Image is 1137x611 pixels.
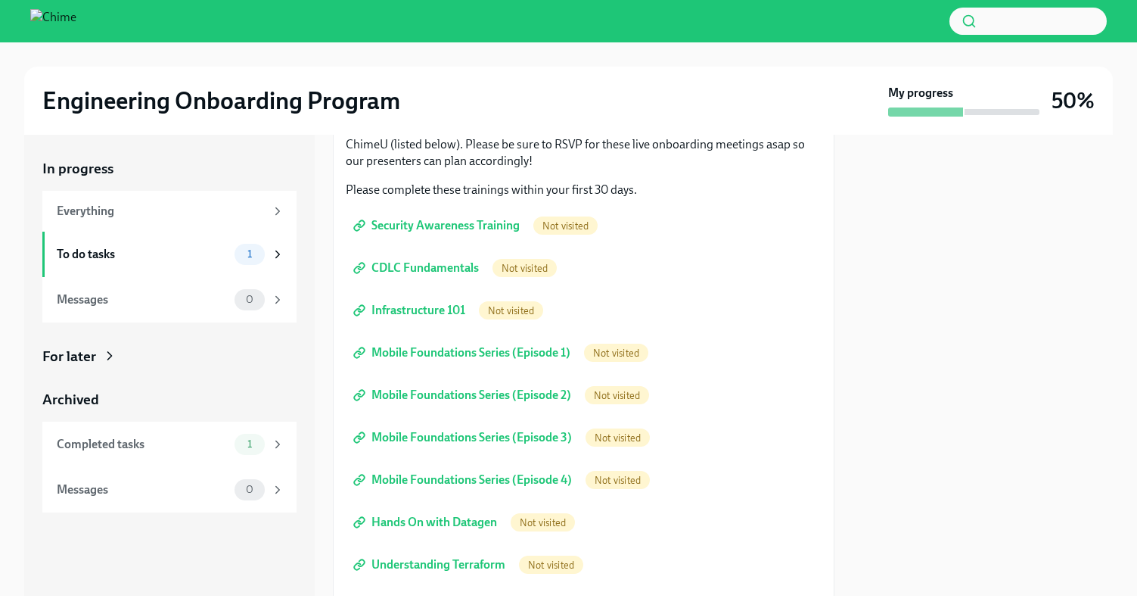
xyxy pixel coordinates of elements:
[346,507,508,538] a: Hands On with Datagen
[42,191,297,232] a: Everything
[492,263,557,274] span: Not visited
[346,210,530,241] a: Security Awareness Training
[42,232,297,277] a: To do tasks1
[346,253,489,283] a: CDLC Fundamentals
[42,467,297,513] a: Messages0
[356,260,479,276] span: CDLC Fundamentals
[42,86,400,116] h2: Engineering Onboarding Program
[584,348,648,359] span: Not visited
[356,515,497,530] span: Hands On with Datagen
[346,182,822,198] p: Please complete these trainings within your first 30 days.
[42,159,297,179] a: In progress
[346,550,516,580] a: Understanding Terraform
[346,103,822,170] p: Welcome to Chime! As you are getting started and going through onboarding, please also check out ...
[1052,87,1095,114] h3: 50%
[519,560,583,571] span: Not visited
[356,388,571,403] span: Mobile Foundations Series (Episode 2)
[356,303,465,318] span: Infrastructure 101
[237,294,263,305] span: 0
[237,484,263,495] span: 0
[30,9,76,33] img: Chime
[346,295,476,326] a: Infrastructure 101
[57,436,228,453] div: Completed tasks
[585,390,649,401] span: Not visited
[238,248,261,260] span: 1
[42,390,297,410] a: Archived
[42,422,297,467] a: Completed tasks1
[42,347,297,366] a: For later
[356,472,572,488] span: Mobile Foundations Series (Episode 4)
[238,438,261,450] span: 1
[511,517,575,528] span: Not visited
[57,246,228,263] div: To do tasks
[346,465,582,495] a: Mobile Foundations Series (Episode 4)
[586,475,650,486] span: Not visited
[57,291,228,308] div: Messages
[888,85,953,101] strong: My progress
[586,432,650,444] span: Not visited
[42,277,297,323] a: Messages0
[356,430,572,445] span: Mobile Foundations Series (Episode 3)
[479,305,543,316] span: Not visited
[346,380,582,410] a: Mobile Foundations Series (Episode 2)
[42,347,96,366] div: For later
[533,220,598,232] span: Not visited
[57,482,228,498] div: Messages
[346,422,582,453] a: Mobile Foundations Series (Episode 3)
[356,218,520,233] span: Security Awareness Training
[356,345,570,360] span: Mobile Foundations Series (Episode 1)
[57,203,265,220] div: Everything
[356,557,505,572] span: Understanding Terraform
[346,338,581,368] a: Mobile Foundations Series (Episode 1)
